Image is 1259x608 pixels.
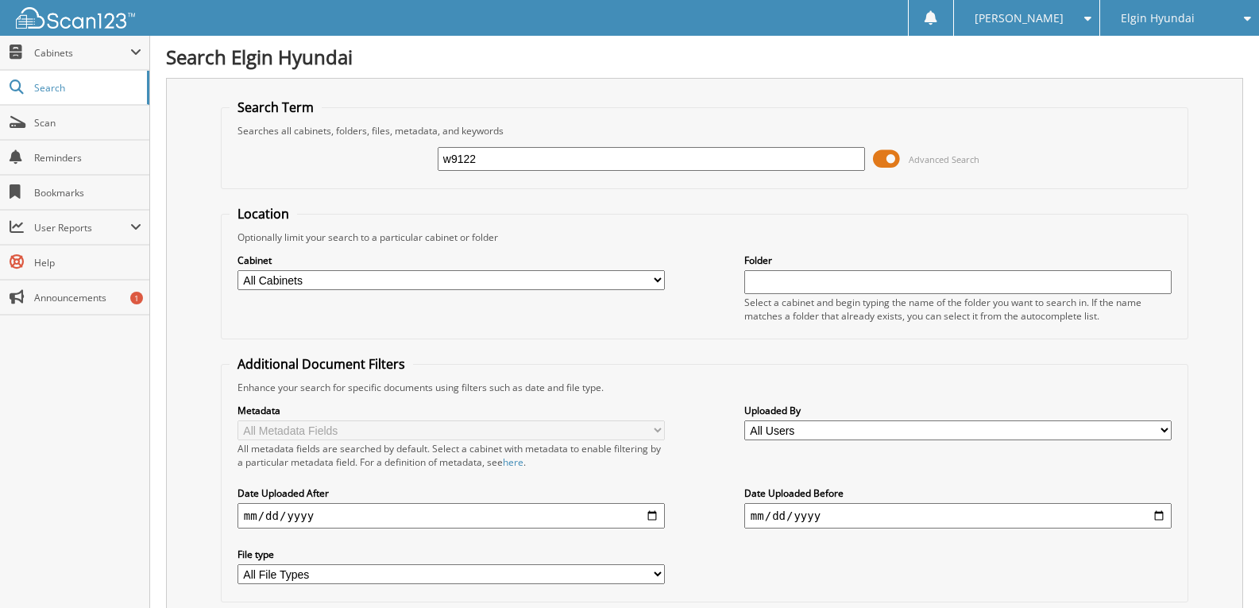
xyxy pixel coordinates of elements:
[166,44,1243,70] h1: Search Elgin Hyundai
[744,296,1172,323] div: Select a cabinet and begin typing the name of the folder you want to search in. If the name match...
[130,292,143,304] div: 1
[238,486,665,500] label: Date Uploaded After
[34,186,141,199] span: Bookmarks
[230,99,322,116] legend: Search Term
[34,291,141,304] span: Announcements
[238,404,665,417] label: Metadata
[238,442,665,469] div: All metadata fields are searched by default. Select a cabinet with metadata to enable filtering b...
[230,381,1180,394] div: Enhance your search for specific documents using filters such as date and file type.
[744,404,1172,417] label: Uploaded By
[34,116,141,130] span: Scan
[34,81,139,95] span: Search
[1121,14,1195,23] span: Elgin Hyundai
[238,548,665,561] label: File type
[909,153,979,165] span: Advanced Search
[34,151,141,165] span: Reminders
[34,221,130,234] span: User Reports
[744,503,1172,529] input: end
[34,256,141,269] span: Help
[503,455,523,469] a: here
[744,486,1172,500] label: Date Uploaded Before
[230,124,1180,137] div: Searches all cabinets, folders, files, metadata, and keywords
[230,355,413,373] legend: Additional Document Filters
[238,254,665,267] label: Cabinet
[975,14,1064,23] span: [PERSON_NAME]
[230,205,297,223] legend: Location
[230,230,1180,244] div: Optionally limit your search to a particular cabinet or folder
[34,46,130,60] span: Cabinets
[238,503,665,529] input: start
[16,7,135,29] img: scan123-logo-white.svg
[744,254,1172,267] label: Folder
